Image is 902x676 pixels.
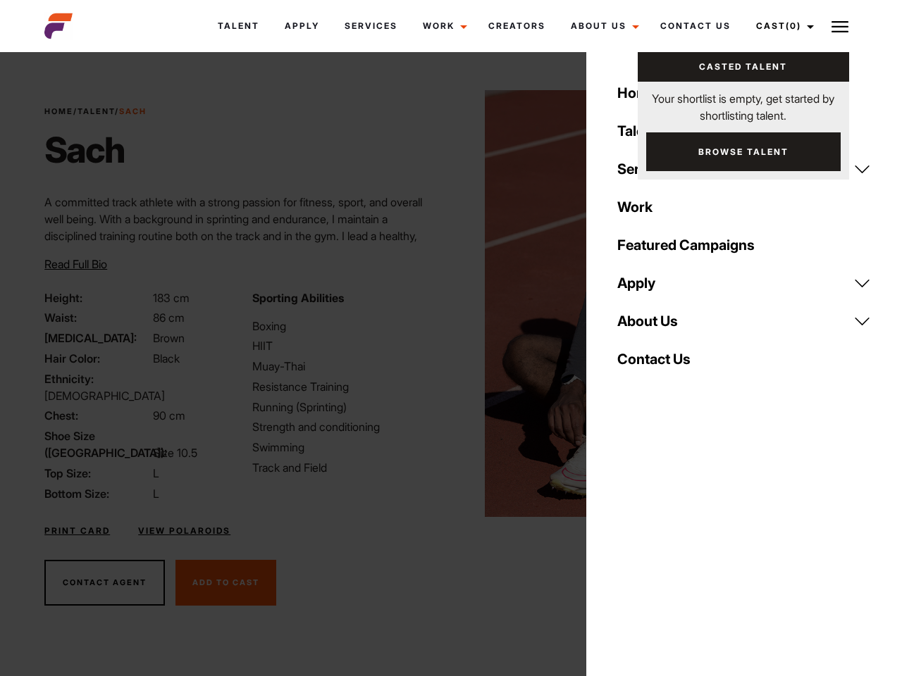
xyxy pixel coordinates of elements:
a: Services [609,150,879,188]
li: Resistance Training [252,378,443,395]
span: Top Size: [44,465,150,482]
span: Waist: [44,309,150,326]
a: Home [609,74,879,112]
li: HIIT [252,337,443,354]
span: Black [153,351,180,365]
img: Burger icon [832,18,848,35]
span: Hair Color: [44,350,150,367]
h1: Sach [44,129,147,171]
span: 86 cm [153,311,185,325]
a: Creators [476,7,558,45]
span: Read Full Bio [44,257,107,271]
strong: Sporting Abilities [252,291,344,305]
a: About Us [609,302,879,340]
a: About Us [558,7,648,45]
span: (0) [786,20,801,31]
a: Apply [609,264,879,302]
a: Home [44,106,73,116]
p: Your shortlist is empty, get started by shortlisting talent. [638,82,849,124]
span: 90 cm [153,408,185,423]
li: Muay-Thai [252,358,443,375]
span: Ethnicity: [44,370,150,387]
a: Browse Talent [646,132,841,171]
a: Print Card [44,525,110,537]
span: [DEMOGRAPHIC_DATA] [44,389,165,403]
a: Casted Talent [638,52,849,82]
a: Work [609,188,879,226]
span: Size 10.5 [153,446,197,460]
a: Talent [205,7,272,45]
li: Running (Sprinting) [252,399,443,415]
a: Services [332,7,410,45]
li: Track and Field [252,459,443,476]
span: / / [44,106,147,118]
span: Height: [44,289,150,306]
button: Contact Agent [44,560,165,606]
a: Cast(0) [743,7,822,45]
span: [MEDICAL_DATA]: [44,330,150,346]
a: Contact Us [648,7,743,45]
span: L [153,466,159,480]
button: Add To Cast [175,560,276,606]
a: View Polaroids [138,525,230,537]
span: Bottom Size: [44,485,150,502]
span: Chest: [44,407,150,424]
li: Boxing [252,318,443,334]
a: Featured Campaigns [609,226,879,264]
p: A committed track athlete with a strong passion for fitness, sport, and overall well being. With ... [44,194,443,278]
span: Brown [153,331,185,345]
span: L [153,487,159,501]
span: 183 cm [153,291,190,305]
a: Work [410,7,476,45]
span: Shoe Size ([GEOGRAPHIC_DATA]): [44,427,150,461]
a: Contact Us [609,340,879,378]
li: Strength and conditioning [252,418,443,435]
li: Swimming [252,439,443,456]
img: cropped-aefm-brand-fav-22-square.png [44,12,73,40]
a: Talent [78,106,115,116]
a: Talent [609,112,879,150]
strong: Sach [119,106,147,116]
a: Apply [272,7,332,45]
button: Read Full Bio [44,256,107,273]
span: Add To Cast [192,577,259,587]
